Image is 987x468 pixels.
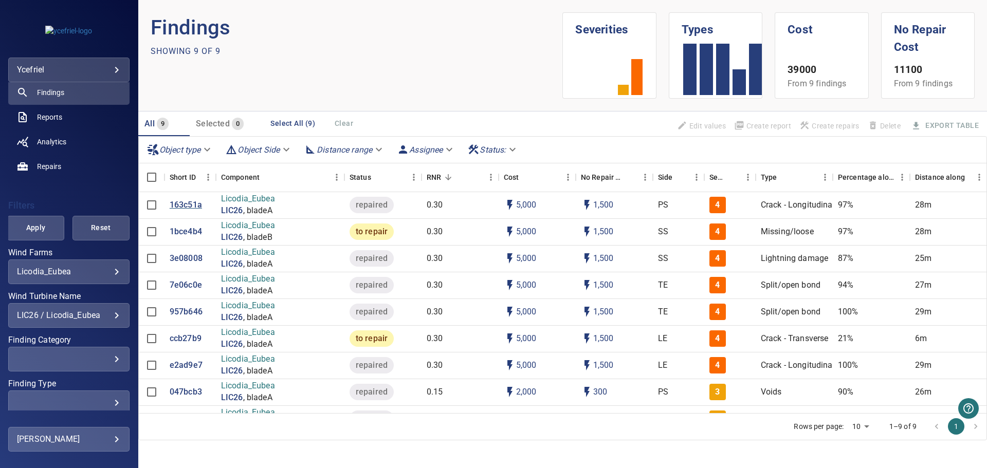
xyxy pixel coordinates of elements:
p: 3 [715,413,720,425]
h1: No Repair Cost [894,13,962,55]
p: TE [658,279,668,291]
p: ccb27b9 [170,333,202,345]
p: 5,000 [516,360,537,371]
p: LIC26 [221,312,243,324]
p: , bladeA [243,258,272,270]
p: 29m [915,360,931,371]
button: Sort [260,170,274,184]
svg: Auto cost [504,199,516,211]
button: page 1 [948,418,964,435]
span: Repairs [37,161,61,172]
p: 1,500 [593,199,614,211]
p: Rows per page: [794,421,844,432]
p: 1bce4b4 [170,226,202,238]
svg: Auto impact [581,199,593,211]
em: Status : [480,145,506,155]
div: Type [756,163,833,192]
a: e2ad9e7 [170,360,203,371]
p: 4 [715,360,720,371]
p: 2,000 [516,386,537,398]
div: [PERSON_NAME] [17,431,121,447]
svg: Auto impact [581,279,593,291]
a: LIC26 [221,205,243,217]
p: 5,000 [516,226,537,238]
p: 0.30 [427,279,443,291]
svg: Auto cost [504,279,516,291]
p: Licodia_Eubea [221,327,275,339]
div: Percentage along [838,163,894,192]
span: repaired [350,413,394,425]
p: LIC26 [221,258,243,270]
a: findings active [8,80,130,105]
svg: Auto impact [581,413,593,425]
button: Menu [817,170,833,185]
p: 0.30 [427,226,443,238]
div: Status [344,163,422,192]
span: repaired [350,199,394,211]
p: 3e08008 [170,253,203,265]
div: RNR [422,163,499,192]
p: 97% [838,199,853,211]
p: 957b646 [170,306,203,318]
p: 0.30 [427,306,443,318]
span: repaired [350,386,394,398]
svg: Auto impact [581,359,593,371]
p: 94% [838,279,853,291]
label: Finding Type [8,380,130,388]
em: Distance range [317,145,372,155]
p: 4 [715,333,720,345]
div: Licodia_Eubea [17,267,121,276]
p: 4 [715,306,720,318]
p: SS [658,226,668,238]
p: 4 [715,253,720,265]
p: 0.30 [427,199,443,211]
div: Wind Turbine Name [8,303,130,328]
p: 047bcb3 [170,386,202,398]
div: ycefriel [8,58,130,82]
p: 163c51a [170,199,202,211]
button: Menu [689,170,704,185]
p: Findings [151,12,563,43]
p: Missing/loose [761,226,814,238]
div: Cost [499,163,576,192]
button: Menu [637,170,653,185]
span: repaired [350,360,394,371]
p: , bladeB [243,232,272,244]
a: LIC26 [221,392,243,404]
button: Sort [371,170,386,184]
button: Sort [441,170,455,184]
span: From 9 findings [894,79,953,88]
p: Crack - Longitudinal [761,199,835,211]
div: Distance along [910,163,987,192]
em: Object type [159,145,201,155]
span: Reports [37,112,62,122]
p: 27m [915,279,931,291]
svg: Auto cost [504,359,516,371]
p: 300 [593,386,607,398]
div: Finding Category [8,347,130,371]
p: 0.30 [427,253,443,265]
p: LE [658,333,667,345]
p: LIC26 [221,285,243,297]
p: , bladeA [243,339,272,350]
svg: Auto cost [504,332,516,345]
div: Severity [709,163,726,192]
p: 21% [838,333,853,345]
button: Menu [483,170,499,185]
svg: Auto cost [504,386,516,398]
p: 2,000 [516,413,537,425]
svg: Auto cost [504,306,516,318]
div: Component [221,163,260,192]
div: Status: [463,141,522,159]
p: 90% [838,386,853,398]
div: Percentage along [833,163,910,192]
span: All [144,119,155,128]
svg: Auto impact [581,226,593,238]
button: Reset [72,216,130,240]
label: Wind Turbine Name [8,292,130,301]
div: Side [653,163,704,192]
button: Menu [740,170,756,185]
p: 39000 [788,63,855,78]
p: 5,000 [516,253,537,265]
